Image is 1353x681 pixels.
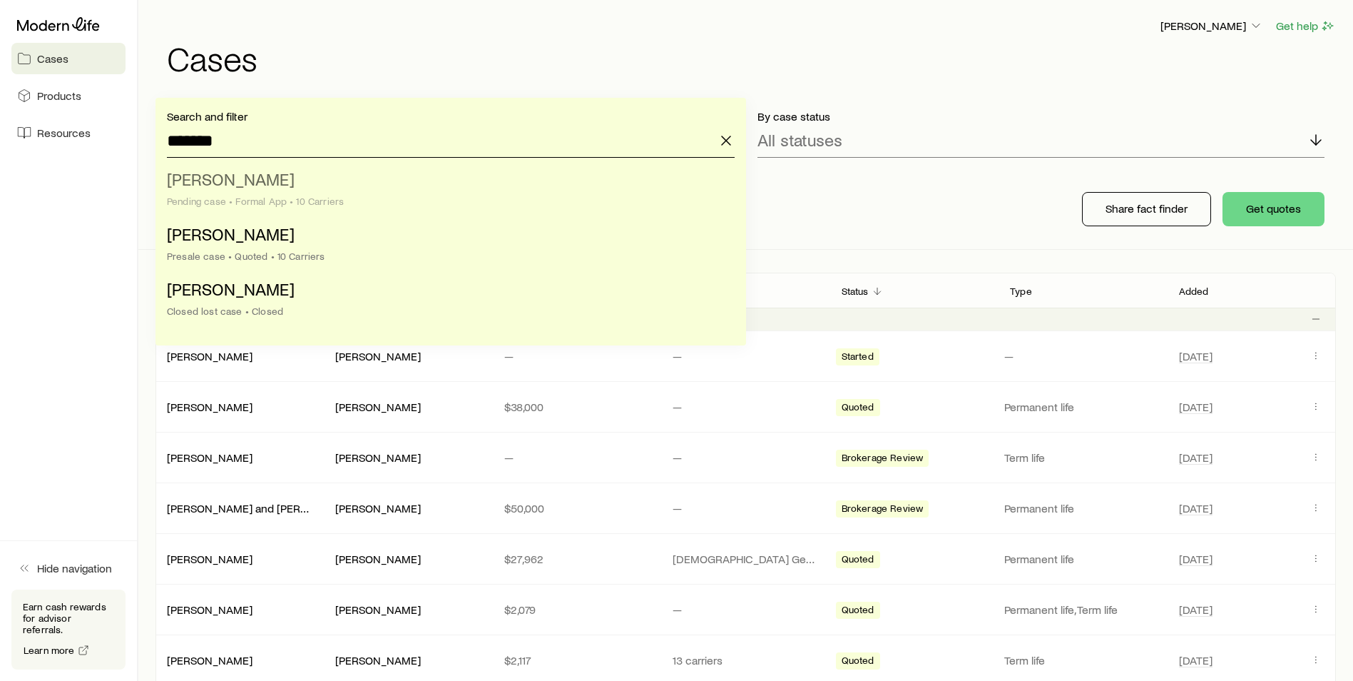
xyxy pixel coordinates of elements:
[673,400,818,414] p: —
[23,601,114,635] p: Earn cash rewards for advisor referrals.
[335,602,421,617] div: [PERSON_NAME]
[37,89,81,103] span: Products
[673,349,818,363] p: —
[1275,18,1336,34] button: Get help
[842,604,874,619] span: Quoted
[757,109,1325,123] p: By case status
[842,401,874,416] span: Quoted
[1222,192,1324,226] button: Get quotes
[1004,450,1161,465] p: Term life
[673,450,818,465] p: —
[504,602,650,617] p: $2,079
[37,126,91,140] span: Resources
[335,653,421,668] div: [PERSON_NAME]
[167,223,295,244] span: [PERSON_NAME]
[167,163,726,218] li: Shriber, Kenneth
[167,400,252,415] div: [PERSON_NAME]
[11,43,126,74] a: Cases
[167,306,726,317] div: Closed lost case • Closed
[1179,552,1212,566] span: [DATE]
[673,501,818,515] p: —
[842,655,874,670] span: Quoted
[11,553,126,584] button: Hide navigation
[167,450,252,464] a: [PERSON_NAME]
[167,251,726,262] div: Presale case • Quoted • 10 Carriers
[335,349,421,364] div: [PERSON_NAME]
[335,450,421,465] div: [PERSON_NAME]
[757,130,842,150] p: All statuses
[167,552,252,567] div: [PERSON_NAME]
[504,501,650,515] p: $50,000
[167,602,252,617] div: [PERSON_NAME]
[167,552,252,565] a: [PERSON_NAME]
[842,503,924,518] span: Brokerage Review
[167,400,252,413] a: [PERSON_NAME]
[1179,400,1212,414] span: [DATE]
[673,653,818,667] p: 13 carriers
[504,450,650,465] p: —
[335,552,421,567] div: [PERSON_NAME]
[167,196,726,207] div: Pending case • Formal App • 10 Carriers
[37,51,68,66] span: Cases
[1082,192,1211,226] button: Share fact finder
[167,109,735,123] p: Search and filter
[167,273,726,328] li: Shriber, Ken
[1004,653,1161,667] p: Term life
[504,653,650,667] p: $2,117
[842,452,924,467] span: Brokerage Review
[1179,450,1212,465] span: [DATE]
[1160,18,1264,35] button: [PERSON_NAME]
[1004,552,1161,566] p: Permanent life
[11,80,126,111] a: Products
[1179,349,1212,363] span: [DATE]
[1160,19,1263,33] p: [PERSON_NAME]
[504,400,650,414] p: $38,000
[167,501,312,516] div: [PERSON_NAME] and [PERSON_NAME]
[167,653,252,667] a: [PERSON_NAME]
[167,450,252,465] div: [PERSON_NAME]
[1179,653,1212,667] span: [DATE]
[504,349,650,363] p: —
[167,41,1336,75] h1: Cases
[37,561,112,575] span: Hide navigation
[1004,602,1161,617] p: Permanent life, Term life
[167,218,726,273] li: Shriber, Steve
[167,501,362,515] a: [PERSON_NAME] and [PERSON_NAME]
[1010,286,1032,297] p: Type
[335,501,421,516] div: [PERSON_NAME]
[24,645,75,655] span: Learn more
[673,552,818,566] p: [DEMOGRAPHIC_DATA] General
[842,553,874,568] span: Quoted
[11,590,126,670] div: Earn cash rewards for advisor referrals.Learn more
[673,602,818,617] p: —
[167,349,252,363] a: [PERSON_NAME]
[1106,201,1188,216] p: Share fact finder
[842,286,869,297] p: Status
[1179,286,1209,297] p: Added
[504,552,650,566] p: $27,962
[1004,400,1161,414] p: Permanent life
[1179,602,1212,617] span: [DATE]
[167,653,252,668] div: [PERSON_NAME]
[11,117,126,148] a: Resources
[1179,501,1212,515] span: [DATE]
[167,602,252,616] a: [PERSON_NAME]
[167,278,295,299] span: [PERSON_NAME]
[1004,501,1161,515] p: Permanent life
[167,349,252,364] div: [PERSON_NAME]
[1004,349,1161,363] p: —
[335,400,421,415] div: [PERSON_NAME]
[167,168,295,189] span: [PERSON_NAME]
[842,350,874,365] span: Started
